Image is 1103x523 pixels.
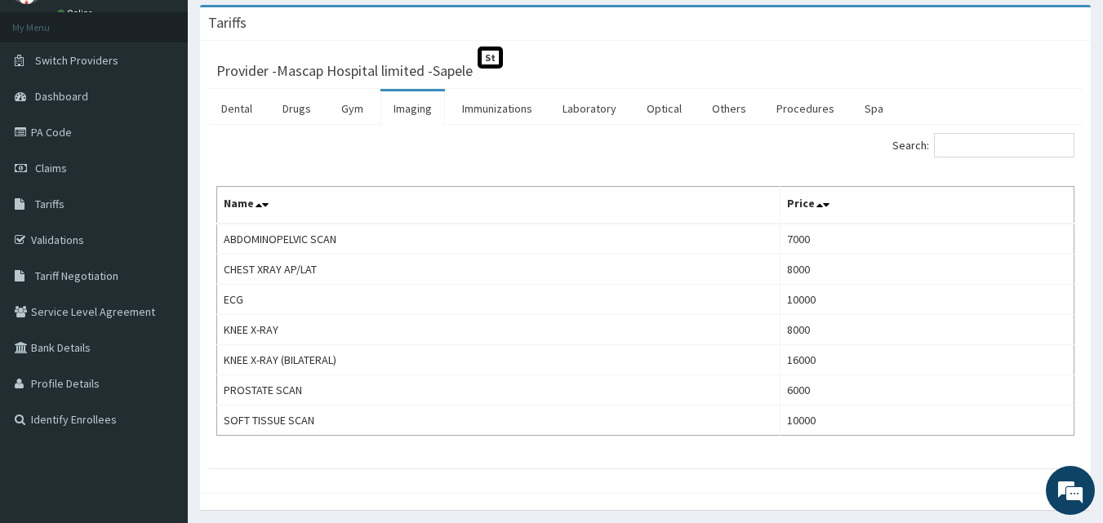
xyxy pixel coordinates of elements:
[217,224,781,255] td: ABDOMINOPELVIC SCAN
[216,64,473,78] h3: Provider - Mascap Hospital limited -Sapele
[217,187,781,224] th: Name
[780,255,1074,285] td: 8000
[780,187,1074,224] th: Price
[95,157,225,322] span: We're online!
[478,47,503,69] span: St
[328,91,376,126] a: Gym
[57,7,96,19] a: Online
[892,133,1074,157] label: Search:
[934,133,1074,157] input: Search:
[449,91,545,126] a: Immunizations
[217,406,781,436] td: SOFT TISSUE SCAN
[217,285,781,315] td: ECG
[208,16,247,30] h3: Tariffs
[85,91,274,113] div: Chat with us now
[35,197,64,211] span: Tariffs
[35,268,118,283] span: Tariff Negotiation
[763,91,847,126] a: Procedures
[217,315,781,345] td: KNEE X-RAY
[217,255,781,285] td: CHEST XRAY AP/LAT
[35,161,67,175] span: Claims
[549,91,629,126] a: Laboratory
[217,345,781,375] td: KNEE X-RAY (BILATERAL)
[208,91,265,126] a: Dental
[380,91,445,126] a: Imaging
[269,91,324,126] a: Drugs
[268,8,307,47] div: Minimize live chat window
[780,375,1074,406] td: 6000
[35,53,118,68] span: Switch Providers
[852,91,896,126] a: Spa
[780,406,1074,436] td: 10000
[8,349,311,406] textarea: Type your message and hit 'Enter'
[35,89,88,104] span: Dashboard
[217,375,781,406] td: PROSTATE SCAN
[780,315,1074,345] td: 8000
[780,345,1074,375] td: 16000
[634,91,695,126] a: Optical
[30,82,66,122] img: d_794563401_company_1708531726252_794563401
[780,285,1074,315] td: 10000
[780,224,1074,255] td: 7000
[699,91,759,126] a: Others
